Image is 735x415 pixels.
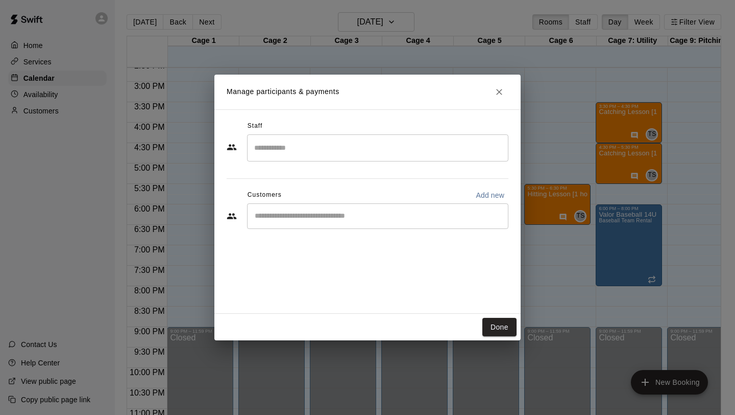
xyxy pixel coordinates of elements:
p: Manage participants & payments [227,86,339,97]
svg: Customers [227,211,237,221]
svg: Staff [227,142,237,152]
p: Add new [476,190,504,200]
button: Close [490,83,508,101]
button: Add new [472,187,508,203]
span: Customers [248,187,282,203]
span: Staff [248,118,262,134]
div: Search staff [247,134,508,162]
div: Start typing to search customers... [247,203,508,229]
button: Done [482,318,517,337]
